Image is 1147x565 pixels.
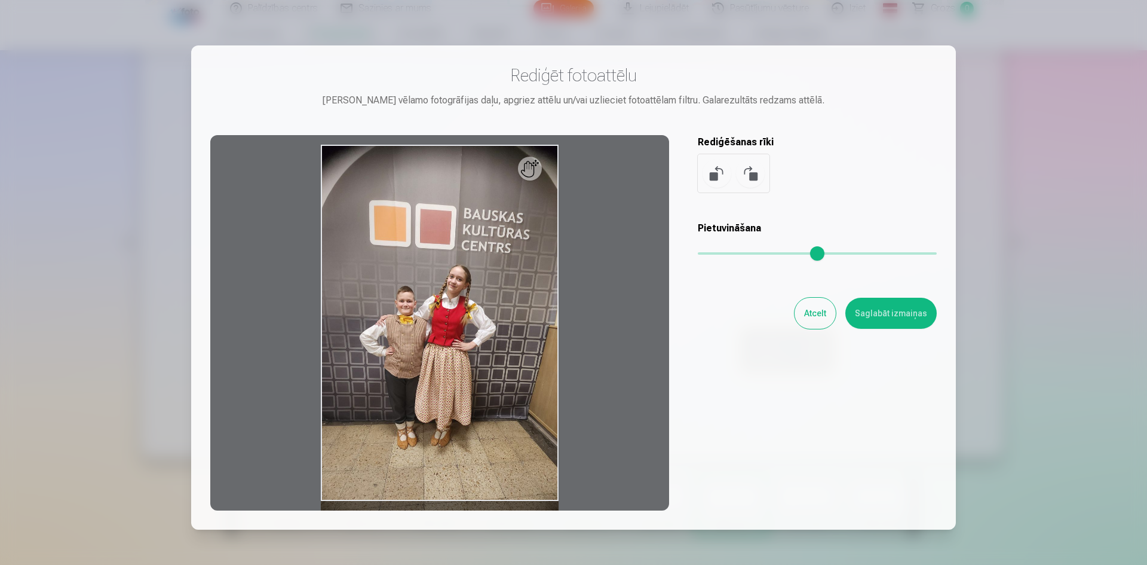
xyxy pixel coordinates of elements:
[845,298,937,329] button: Saglabāt izmaiņas
[210,65,937,86] h3: Rediģēt fotoattēlu
[210,93,937,108] div: [PERSON_NAME] vēlamo fotogrāfijas daļu, apgriez attēlu un/vai uzlieciet fotoattēlam filtru. Galar...
[795,298,836,329] button: Atcelt
[698,221,937,236] h5: Pietuvināšana
[698,135,937,149] h5: Rediģēšanas rīki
